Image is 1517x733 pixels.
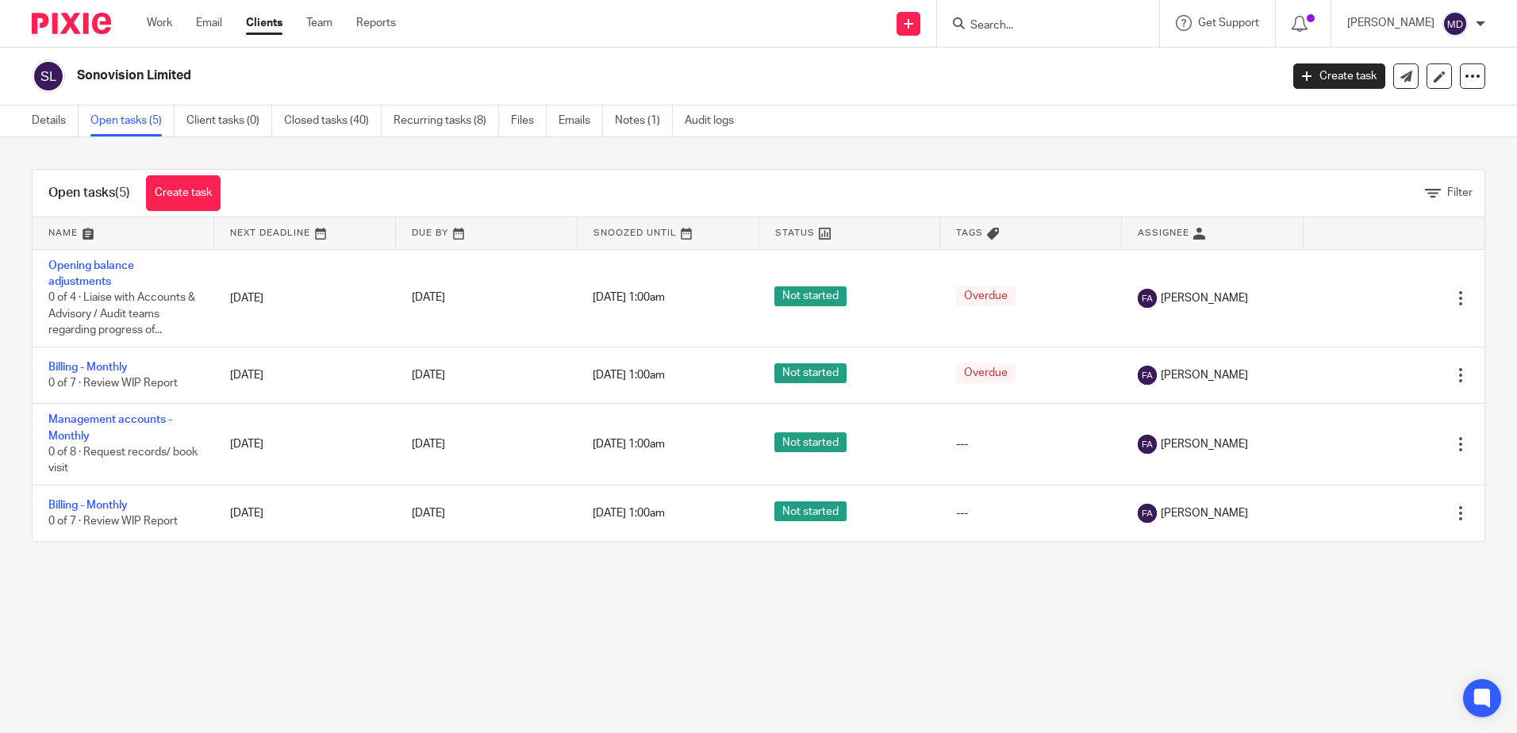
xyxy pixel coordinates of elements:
[115,186,130,199] span: (5)
[1161,505,1248,521] span: [PERSON_NAME]
[511,106,547,136] a: Files
[48,414,172,441] a: Management accounts - Monthly
[32,106,79,136] a: Details
[956,228,983,237] span: Tags
[956,363,1016,383] span: Overdue
[48,292,195,336] span: 0 of 4 · Liaise with Accounts & Advisory / Audit teams regarding progress of...
[1138,366,1157,385] img: svg%3E
[48,260,134,287] a: Opening balance adjustments
[32,59,65,93] img: svg%3E
[48,516,178,527] span: 0 of 7 · Review WIP Report
[77,67,1031,84] h2: Sonovision Limited
[559,106,603,136] a: Emails
[593,508,665,519] span: [DATE] 1:00am
[1347,15,1434,31] p: [PERSON_NAME]
[1161,436,1248,452] span: [PERSON_NAME]
[1198,17,1259,29] span: Get Support
[284,106,382,136] a: Closed tasks (40)
[956,505,1106,521] div: ---
[246,15,282,31] a: Clients
[1161,367,1248,383] span: [PERSON_NAME]
[969,19,1112,33] input: Search
[615,106,673,136] a: Notes (1)
[48,362,128,373] a: Billing - Monthly
[48,185,130,201] h1: Open tasks
[1138,289,1157,308] img: svg%3E
[412,293,445,304] span: [DATE]
[593,293,665,304] span: [DATE] 1:00am
[214,347,396,403] td: [DATE]
[593,370,665,381] span: [DATE] 1:00am
[1293,63,1385,89] a: Create task
[412,370,445,381] span: [DATE]
[412,508,445,519] span: [DATE]
[186,106,272,136] a: Client tasks (0)
[48,447,198,474] span: 0 of 8 · Request records/ book visit
[593,228,677,237] span: Snoozed Until
[214,404,396,485] td: [DATE]
[956,286,1016,306] span: Overdue
[774,363,847,383] span: Not started
[48,378,178,389] span: 0 of 7 · Review WIP Report
[32,13,111,34] img: Pixie
[146,175,221,211] a: Create task
[196,15,222,31] a: Email
[412,439,445,450] span: [DATE]
[306,15,332,31] a: Team
[774,286,847,306] span: Not started
[775,228,815,237] span: Status
[90,106,175,136] a: Open tasks (5)
[774,501,847,521] span: Not started
[1447,187,1473,198] span: Filter
[394,106,499,136] a: Recurring tasks (8)
[147,15,172,31] a: Work
[685,106,746,136] a: Audit logs
[1138,435,1157,454] img: svg%3E
[956,436,1106,452] div: ---
[48,500,128,511] a: Billing - Monthly
[214,249,396,347] td: [DATE]
[593,439,665,450] span: [DATE] 1:00am
[214,485,396,542] td: [DATE]
[1138,504,1157,523] img: svg%3E
[1442,11,1468,36] img: svg%3E
[1161,290,1248,306] span: [PERSON_NAME]
[356,15,396,31] a: Reports
[774,432,847,452] span: Not started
